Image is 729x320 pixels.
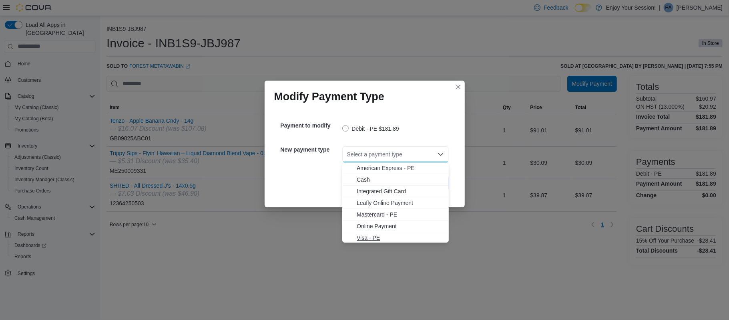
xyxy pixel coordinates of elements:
[438,151,444,158] button: Close list of options
[342,232,449,244] button: Visa - PE
[342,209,449,221] button: Mastercard - PE
[274,90,385,103] h1: Modify Payment Type
[347,150,348,159] input: Accessible screen reader label
[281,117,341,134] h5: Payment to modify
[342,124,399,134] label: Debit - PE $181.89
[357,222,444,230] span: Online Payment
[357,164,444,172] span: American Express - PE
[342,174,449,186] button: Cash
[342,162,449,244] div: Choose from the following options
[357,234,444,242] span: Visa - PE
[342,197,449,209] button: Leafly Online Payment
[342,221,449,232] button: Online Payment
[357,176,444,184] span: Cash
[357,199,444,207] span: Leafly Online Payment
[342,186,449,197] button: Integrated Gift Card
[454,82,463,92] button: Closes this modal window
[357,187,444,195] span: Integrated Gift Card
[357,211,444,219] span: Mastercard - PE
[342,162,449,174] button: American Express - PE
[281,142,341,158] h5: New payment type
